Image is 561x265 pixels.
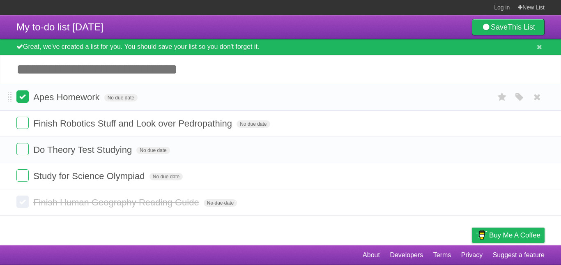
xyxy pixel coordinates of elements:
[204,199,237,207] span: No due date
[33,197,201,207] span: Finish Human Geography Reading Guide
[493,247,545,263] a: Suggest a feature
[16,169,29,182] label: Done
[494,90,510,104] label: Star task
[33,118,234,129] span: Finish Robotics Stuff and Look over Pedropathing
[433,247,451,263] a: Terms
[149,173,183,180] span: No due date
[33,92,101,102] span: Apes Homework
[508,23,535,31] b: This List
[461,247,483,263] a: Privacy
[136,147,170,154] span: No due date
[472,228,545,243] a: Buy me a coffee
[16,21,103,32] span: My to-do list [DATE]
[390,247,423,263] a: Developers
[16,90,29,103] label: Done
[33,145,134,155] span: Do Theory Test Studying
[476,228,487,242] img: Buy me a coffee
[472,19,545,35] a: SaveThis List
[16,196,29,208] label: Done
[16,117,29,129] label: Done
[16,143,29,155] label: Done
[237,120,270,128] span: No due date
[104,94,138,101] span: No due date
[33,171,147,181] span: Study for Science Olympiad
[363,247,380,263] a: About
[489,228,540,242] span: Buy me a coffee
